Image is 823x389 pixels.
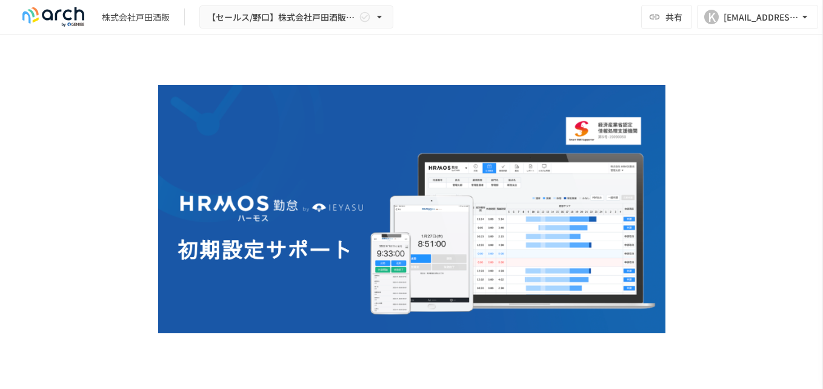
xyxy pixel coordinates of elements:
[665,10,682,24] span: 共有
[15,7,92,27] img: logo-default@2x-9cf2c760.svg
[724,10,799,25] div: [EMAIL_ADDRESS][DOMAIN_NAME]
[641,5,692,29] button: 共有
[158,85,665,333] img: GdztLVQAPnGLORo409ZpmnRQckwtTrMz8aHIKJZF2AQ
[697,5,818,29] button: K[EMAIL_ADDRESS][DOMAIN_NAME]
[207,10,356,25] span: 【セールス/野口】株式会社戸田酒販様_初期設定サポート
[102,11,170,24] div: 株式会社戸田酒販
[199,5,393,29] button: 【セールス/野口】株式会社戸田酒販様_初期設定サポート
[704,10,719,24] div: K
